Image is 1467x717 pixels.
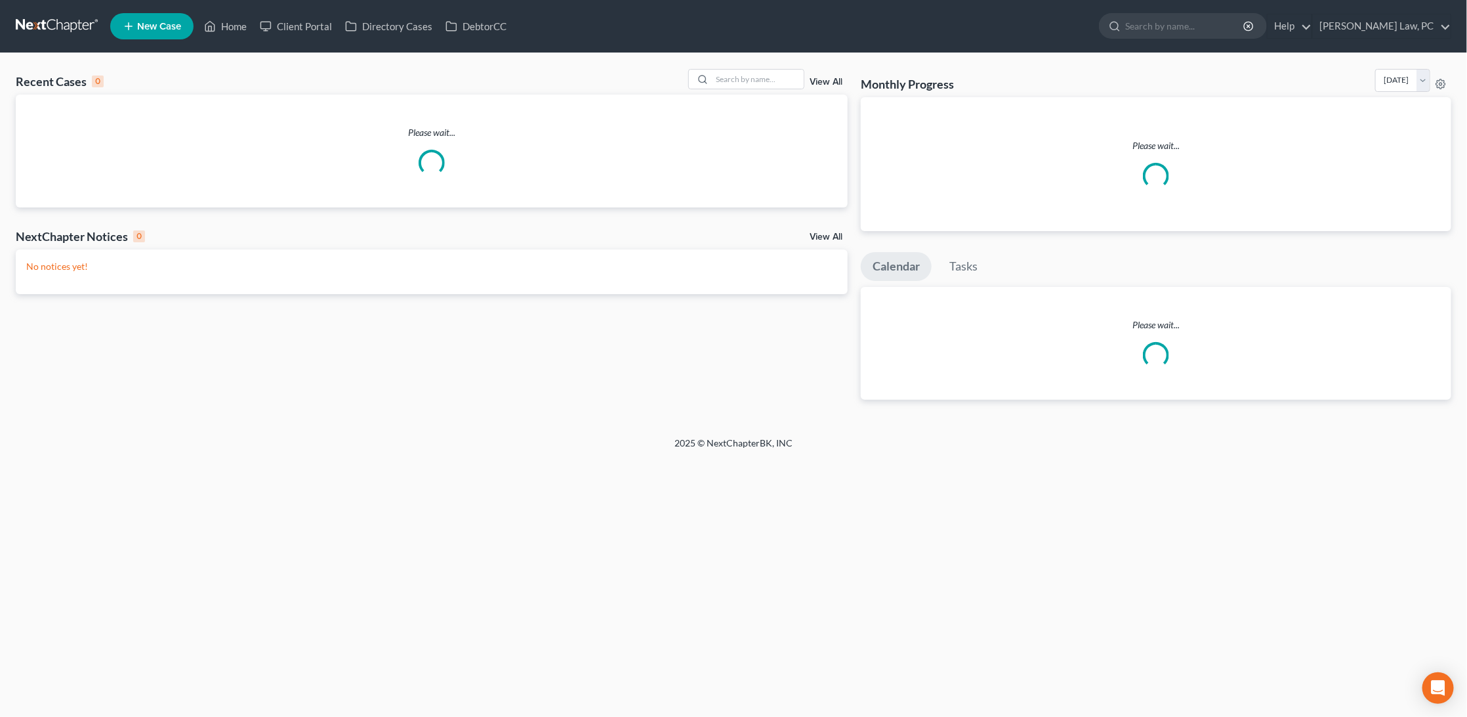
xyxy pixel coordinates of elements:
[137,22,181,32] span: New Case
[16,228,145,244] div: NextChapter Notices
[1422,672,1454,704] div: Open Intercom Messenger
[439,14,513,38] a: DebtorCC
[26,260,837,273] p: No notices yet!
[712,70,804,89] input: Search by name...
[938,252,989,281] a: Tasks
[871,139,1441,152] p: Please wait...
[861,318,1451,332] p: Please wait...
[861,252,932,281] a: Calendar
[339,14,439,38] a: Directory Cases
[360,437,1107,460] div: 2025 © NextChapterBK, INC
[16,74,104,89] div: Recent Cases
[1268,14,1312,38] a: Help
[861,76,954,92] h3: Monthly Progress
[810,232,842,242] a: View All
[810,77,842,87] a: View All
[253,14,339,38] a: Client Portal
[197,14,253,38] a: Home
[133,230,145,242] div: 0
[16,126,848,139] p: Please wait...
[1125,14,1245,38] input: Search by name...
[1313,14,1451,38] a: [PERSON_NAME] Law, PC
[92,76,104,87] div: 0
